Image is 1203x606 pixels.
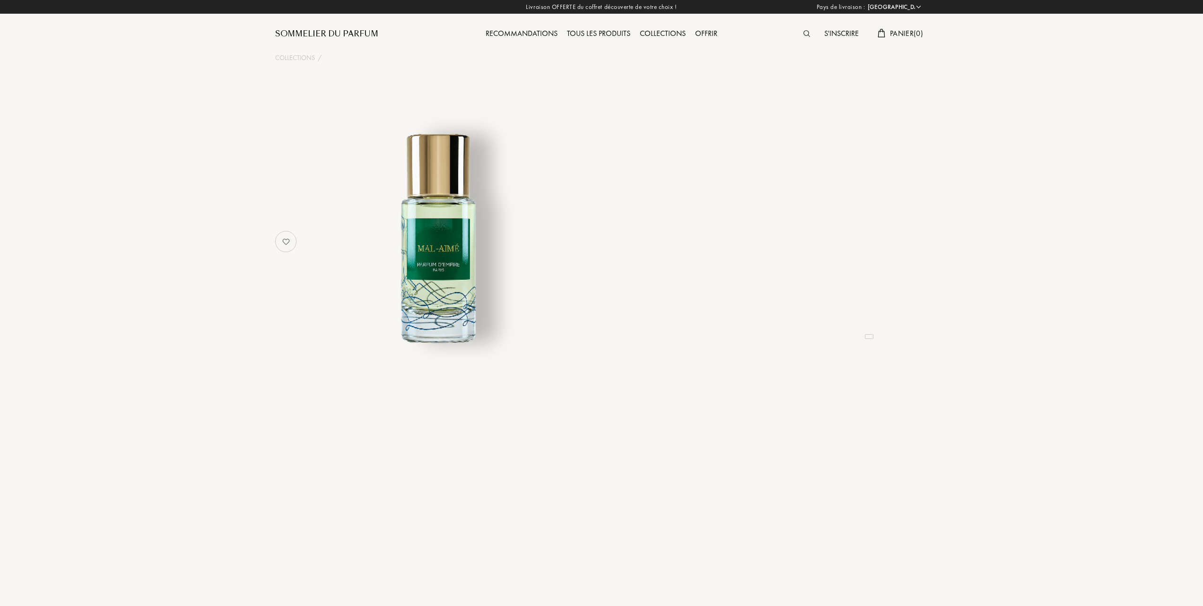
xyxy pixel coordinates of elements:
img: search_icn.svg [803,30,810,37]
div: / [318,53,322,63]
a: Sommelier du Parfum [275,28,378,40]
a: Recommandations [481,28,562,38]
span: Pays de livraison : [817,2,865,12]
a: Offrir [690,28,722,38]
div: Collections [635,28,690,40]
img: arrow_w.png [915,3,922,10]
a: Collections [275,53,315,63]
div: S'inscrire [819,28,863,40]
img: undefined undefined [322,120,556,354]
img: cart.svg [878,29,885,37]
div: Recommandations [481,28,562,40]
div: Tous les produits [562,28,635,40]
a: Collections [635,28,690,38]
a: Tous les produits [562,28,635,38]
img: no_like_p.png [277,232,296,251]
div: Offrir [690,28,722,40]
a: S'inscrire [819,28,863,38]
span: Panier ( 0 ) [890,28,923,38]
